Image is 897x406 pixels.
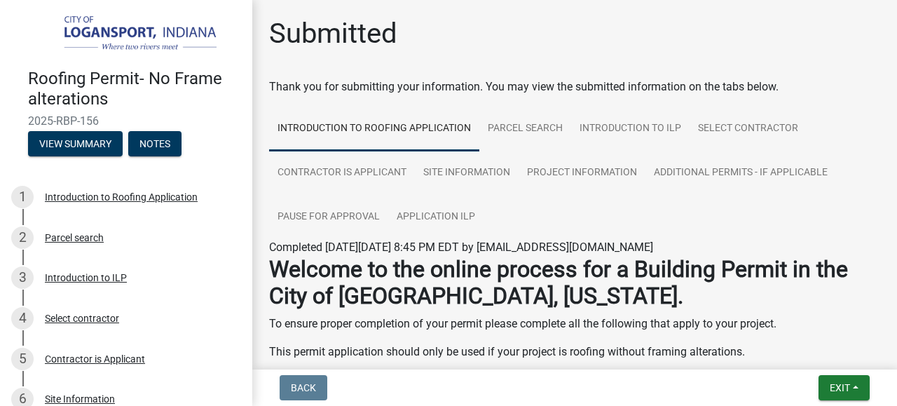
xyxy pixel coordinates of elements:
[45,354,145,364] div: Contractor is Applicant
[45,233,104,243] div: Parcel search
[128,140,182,151] wm-modal-confirm: Notes
[28,69,241,109] h4: Roofing Permit- No Frame alterations
[571,107,690,151] a: Introduction to ILP
[11,186,34,208] div: 1
[645,151,836,196] a: Additional Permits - If Applicable
[280,375,327,400] button: Back
[415,151,519,196] a: Site Information
[690,107,807,151] a: Select contractor
[269,344,880,360] p: This permit application should only be used if your project is roofing without framing alterations.
[291,382,316,393] span: Back
[269,195,388,240] a: Pause for Approval
[45,394,115,404] div: Site Information
[479,107,571,151] a: Parcel search
[11,307,34,330] div: 4
[269,241,653,254] span: Completed [DATE][DATE] 8:45 PM EDT by [EMAIL_ADDRESS][DOMAIN_NAME]
[128,131,182,156] button: Notes
[45,273,127,283] div: Introduction to ILP
[269,17,397,50] h1: Submitted
[519,151,645,196] a: Project information
[388,195,484,240] a: Application ILP
[28,114,224,128] span: 2025-RBP-156
[28,131,123,156] button: View Summary
[269,256,848,309] strong: Welcome to the online process for a Building Permit in the City of [GEOGRAPHIC_DATA], [US_STATE].
[269,79,880,95] div: Thank you for submitting your information. You may view the submitted information on the tabs below.
[11,348,34,370] div: 5
[45,192,198,202] div: Introduction to Roofing Application
[28,15,230,54] img: City of Logansport, Indiana
[11,266,34,289] div: 3
[819,375,870,400] button: Exit
[269,316,880,332] p: To ensure proper completion of your permit please complete all the following that apply to your p...
[269,151,415,196] a: Contractor is Applicant
[45,313,119,323] div: Select contractor
[269,107,479,151] a: Introduction to Roofing Application
[830,382,850,393] span: Exit
[28,140,123,151] wm-modal-confirm: Summary
[11,226,34,249] div: 2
